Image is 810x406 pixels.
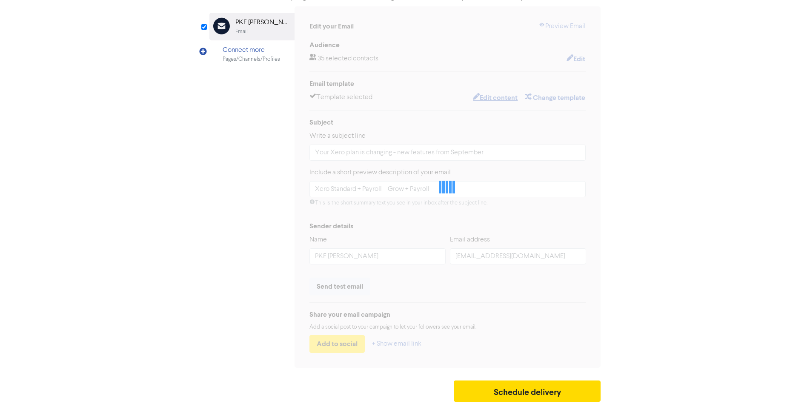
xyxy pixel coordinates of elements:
div: Pages/Channels/Profiles [223,55,280,63]
div: Connect morePages/Channels/Profiles [209,40,295,68]
iframe: Chat Widget [703,314,810,406]
div: Connect more [223,45,280,55]
div: PKF [PERSON_NAME]Email [209,13,295,40]
div: Email [235,28,248,36]
button: Schedule delivery [454,380,601,402]
div: PKF [PERSON_NAME] [235,17,290,28]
